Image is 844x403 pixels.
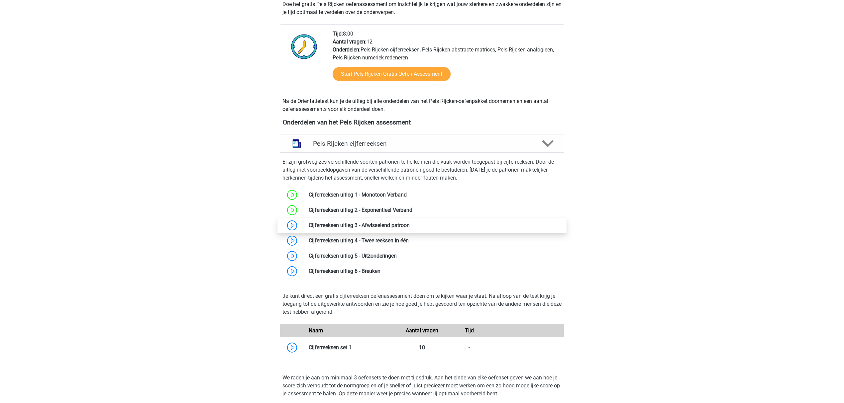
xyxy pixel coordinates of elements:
div: Na de Oriëntatietest kun je de uitleg bij alle onderdelen van het Pels Rijcken-oefenpakket doorne... [280,97,564,113]
p: Je kunt direct een gratis cijferreeksen oefenassessment doen om te kijken waar je staat. Na afloo... [282,292,562,316]
div: Tijd [446,327,493,335]
div: Cijferreeksen uitleg 1 - Monotoon Verband [304,191,564,199]
div: Cijferreeksen uitleg 2 - Exponentieel Verband [304,206,564,214]
img: Klok [287,30,321,63]
a: Start Pels Rijcken Gratis Oefen Assessment [333,67,451,81]
h4: Onderdelen van het Pels Rijcken assessment [283,119,561,126]
b: Tijd: [333,31,343,37]
b: Aantal vragen: [333,39,367,45]
div: Aantal vragen [398,327,446,335]
img: cijferreeksen [288,135,305,152]
a: cijferreeksen Pels Rijcken cijferreeksen [277,134,567,153]
div: 8:00 12 Pels Rijcken cijferreeksen, Pels Rijcken abstracte matrices, Pels Rijcken analogieen, Pel... [328,30,564,89]
div: Cijferreeksen uitleg 6 - Breuken [304,267,564,275]
b: Onderdelen: [333,46,361,53]
div: Cijferreeksen uitleg 3 - Afwisselend patroon [304,221,564,229]
div: Cijferreeksen set 1 [304,344,398,352]
div: Cijferreeksen uitleg 4 - Twee reeksen in één [304,237,564,245]
p: Er zijn grofweg zes verschillende soorten patronen te herkennen die vaak worden toegepast bij cij... [282,158,562,182]
div: Naam [304,327,398,335]
h4: Pels Rijcken cijferreeksen [313,140,531,147]
p: We raden je aan om minimaal 3 oefensets te doen met tijdsdruk. Aan het einde van elke oefenset ge... [282,374,562,398]
div: Cijferreeksen uitleg 5 - Uitzonderingen [304,252,564,260]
